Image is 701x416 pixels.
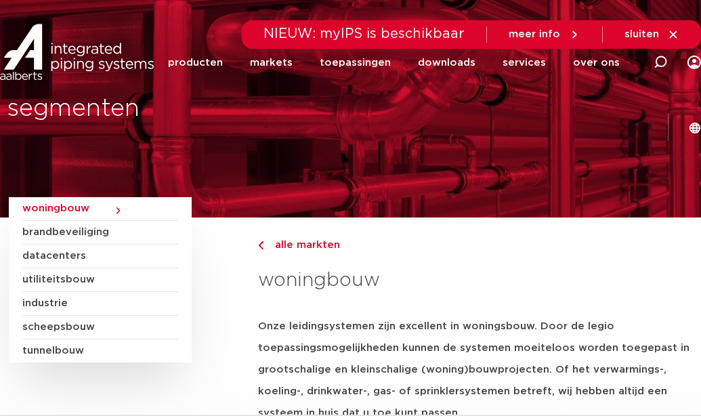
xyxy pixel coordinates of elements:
span: sluiten [624,29,659,39]
h2: segmenten [7,93,344,125]
a: meer info [509,28,580,41]
a: alle markten [258,237,692,253]
a: tunnelbouw [22,339,178,362]
a: over ons [573,37,620,89]
h3: woningbouw [258,267,692,294]
a: scheepsbouw [22,316,178,339]
span: NIEUW: myIPS is beschikbaar [263,27,465,41]
a: downloads [418,37,475,89]
a: producten [168,37,223,89]
a: services [503,37,546,89]
img: chevron-right.svg [258,241,263,250]
nav: Menu [168,37,620,89]
span: alle markten [267,240,340,250]
span: meer info [509,29,560,39]
a: sluiten [624,28,679,41]
div: my IPS [687,47,701,77]
a: toepassingen [320,37,391,89]
a: industrie [22,292,178,316]
a: utiliteitsbouw [22,268,178,292]
a: brandbeveiliging [22,221,178,245]
a: woningbouw [22,197,178,221]
a: datacenters [22,245,178,268]
a: markets [250,37,293,89]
